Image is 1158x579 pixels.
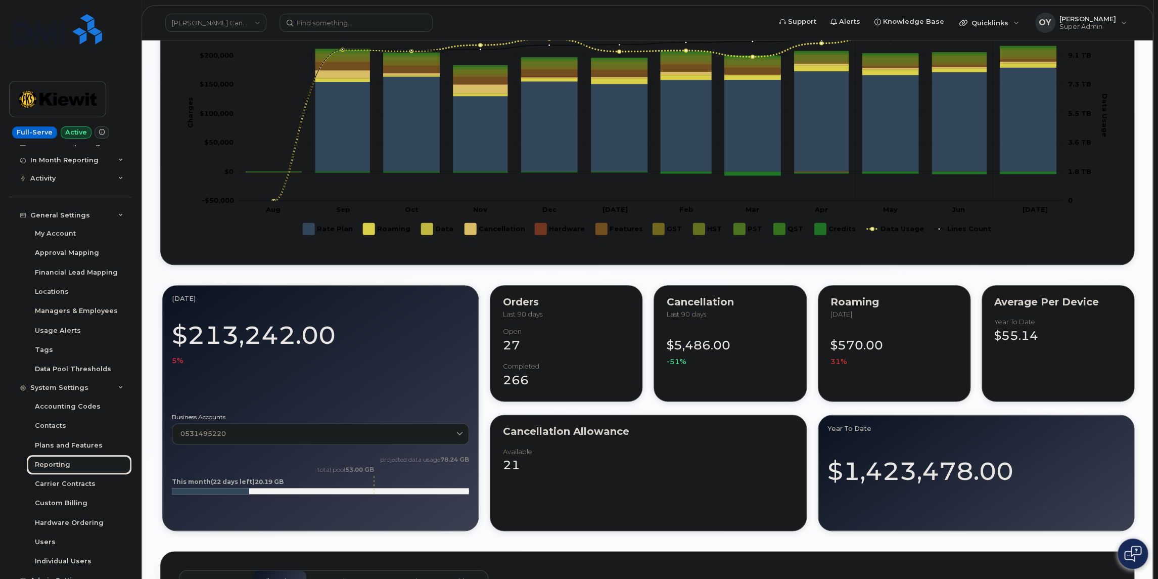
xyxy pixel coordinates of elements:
span: Super Admin [1059,23,1116,31]
g: HST [693,219,723,239]
text: total pool [317,466,374,473]
input: Find something... [280,14,433,32]
g: Data Usage [866,219,924,239]
tspan: $150,000 [200,80,234,88]
tspan: $50,000 [204,138,234,146]
span: Knowledge Base [883,17,944,27]
span: 5% [172,355,183,366]
tspan: 53.00 GB [345,466,374,473]
div: Quicklinks [952,13,1026,33]
div: completed [502,363,539,370]
tspan: Dec [542,205,557,213]
div: $213,242.00 [172,315,469,366]
div: $55.14 [994,318,1122,344]
tspan: Apr [814,205,827,213]
label: Business Accounts [172,414,469,420]
div: August 2025 [172,295,469,303]
div: 21 [502,448,794,474]
g: GST [653,219,683,239]
a: Knowledge Base [867,12,951,32]
div: Year to Date [827,424,1125,432]
div: Average per Device [994,298,1122,306]
div: Cancellation Allowance [502,427,794,435]
div: 27 [502,328,630,354]
tspan: Mar [746,205,759,213]
tspan: [DATE] [603,205,628,213]
div: Cancellation [666,298,794,306]
g: $0 [200,80,234,88]
span: [DATE] [830,310,852,318]
g: Lines Count [933,219,992,239]
tspan: 7.3 TB [1068,80,1091,88]
tspan: 1.8 TB [1068,167,1091,175]
text: projected data usage [380,456,469,463]
a: Support [772,12,823,32]
div: Open [502,328,521,335]
span: 31% [830,357,847,367]
g: Data [421,219,454,239]
g: Features [595,219,643,239]
g: $0 [200,109,234,117]
g: Legend [303,219,992,239]
tspan: Aug [265,205,281,213]
span: Quicklinks [971,19,1008,27]
tspan: $0 [224,167,234,175]
a: Alerts [823,12,867,32]
span: [PERSON_NAME] [1059,15,1116,23]
div: $1,423,478.00 [827,445,1125,489]
tspan: [DATE] [1023,205,1048,213]
g: QST [246,46,1056,172]
tspan: Charges [186,97,194,128]
tspan: Sep [336,205,350,213]
tspan: 78.24 GB [440,456,469,463]
g: Hardware [535,219,585,239]
span: Last 90 days [666,310,706,318]
tspan: Nov [473,205,487,213]
tspan: Data Usage [1100,94,1108,137]
tspan: 3.6 TB [1068,138,1091,146]
tspan: 5.5 TB [1068,109,1091,117]
div: Orders [502,298,630,306]
div: 266 [502,363,630,389]
div: Roaming [830,298,958,306]
div: Year to Date [994,318,1035,326]
span: -51% [666,357,686,367]
tspan: Oct [405,205,419,213]
tspan: 20.19 GB [255,478,284,485]
g: Credits [246,172,1056,175]
g: PST [733,219,763,239]
span: 0531495220 [180,429,226,438]
a: Kiewit Canada Inc [165,14,266,32]
tspan: (22 days left) [211,478,255,485]
tspan: 0 [1068,196,1073,204]
g: Credits [814,219,856,239]
g: $0 [204,138,234,146]
tspan: Jun [952,205,965,213]
img: Open chat [1124,546,1141,562]
span: Alerts [839,17,860,27]
div: Oleg Yaschuk [1028,13,1134,33]
span: OY [1039,17,1051,29]
div: $5,486.00 [666,328,794,367]
tspan: This month [172,478,211,485]
g: Roaming [363,219,411,239]
g: QST [773,219,804,239]
div: available [502,448,532,456]
tspan: Feb [679,205,693,213]
tspan: May [883,205,897,213]
span: Last 90 days [502,310,542,318]
g: Rate Plan [303,219,353,239]
tspan: $100,000 [200,109,234,117]
g: $0 [202,196,234,204]
g: $0 [200,51,234,59]
g: Cancellation [465,219,525,239]
div: $570.00 [830,328,958,367]
tspan: -$50,000 [202,196,234,204]
span: Support [788,17,816,27]
tspan: $200,000 [200,51,234,59]
tspan: 9.1 TB [1068,51,1091,59]
g: Chart [186,22,1108,239]
a: 0531495220 [172,423,469,444]
g: Rate Plan [246,67,1056,171]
